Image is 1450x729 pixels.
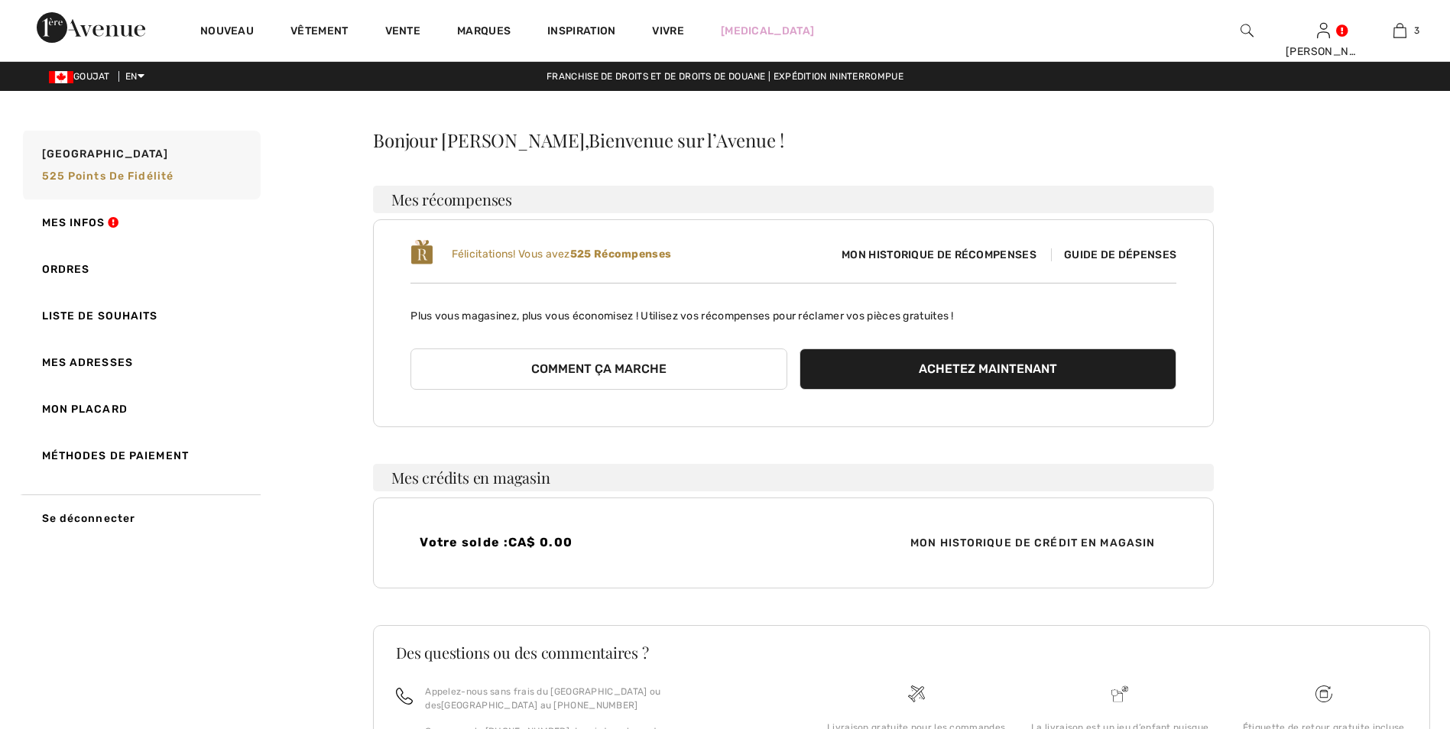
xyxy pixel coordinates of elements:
img: Mon sac [1393,21,1406,40]
span: Bienvenue sur l’Avenue ! [589,131,784,149]
a: Sign In [1317,23,1330,37]
span: Mon historique de crédit en magasin [898,535,1167,551]
p: Plus vous magasinez, plus vous économisez ! Utilisez vos récompenses pour réclamer vos pièces gra... [410,296,1176,324]
a: Méthodes de paiement [20,433,261,479]
img: Mes infos [1317,21,1330,40]
a: Liste de souhaits [20,293,261,339]
a: Ordres [20,246,261,293]
span: 3 [1414,24,1419,37]
a: Marques [457,24,511,40]
a: Mes infos [20,199,261,246]
img: appeler [396,688,413,705]
h3: Mes crédits en magasin [373,464,1214,491]
span: 525 Points de fidélité [42,170,174,183]
a: Vêtement [290,24,348,40]
img: Dollar canadien [49,71,73,83]
a: Vente [385,24,421,40]
span: Guide de dépenses [1051,248,1176,261]
img: Livraison gratuite pour les commandes de plus de 99 $ [908,685,925,702]
a: 3 [1362,21,1437,40]
b: 525 Récompenses [570,248,672,261]
font: Appelez-nous sans frais du [GEOGRAPHIC_DATA] ou des [425,686,660,711]
img: Livraison gratuite pour les commandes de plus de 99 $ [1315,685,1332,702]
button: Comment ça marche [410,348,787,390]
font: Bonjour [PERSON_NAME], [373,128,589,152]
span: Mon historique de récompenses [829,247,1049,263]
a: Nouveau [200,24,254,40]
a: Mon placard [20,386,261,433]
span: Félicitations! Vous avez [452,248,672,261]
button: Achetez maintenant [800,348,1176,390]
img: 1ère Avenue [37,12,145,43]
img: loyalty_logo_r.svg [410,238,433,266]
img: Rechercher sur le site Web [1241,21,1254,40]
h4: Votre solde : [420,535,784,549]
img: La livraison est un jeu d’enfant puisque nous payons les droits de douane ! [1111,685,1128,702]
a: Vivre [652,23,684,39]
a: Mes adresses [20,339,261,386]
h3: Mes récompenses [373,186,1214,213]
span: CA$ 0.00 [508,535,573,549]
h3: Des questions ou des commentaires ? [396,645,1407,660]
span: Inspiration [547,24,615,40]
div: [PERSON_NAME] [1286,44,1361,60]
font: EN [125,71,138,82]
a: [MEDICAL_DATA] [721,23,814,39]
span: [GEOGRAPHIC_DATA] [42,146,169,162]
span: GOUJAT [49,71,116,82]
a: Se déconnecter [20,494,261,542]
a: [GEOGRAPHIC_DATA] au [PHONE_NUMBER] [441,700,638,711]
